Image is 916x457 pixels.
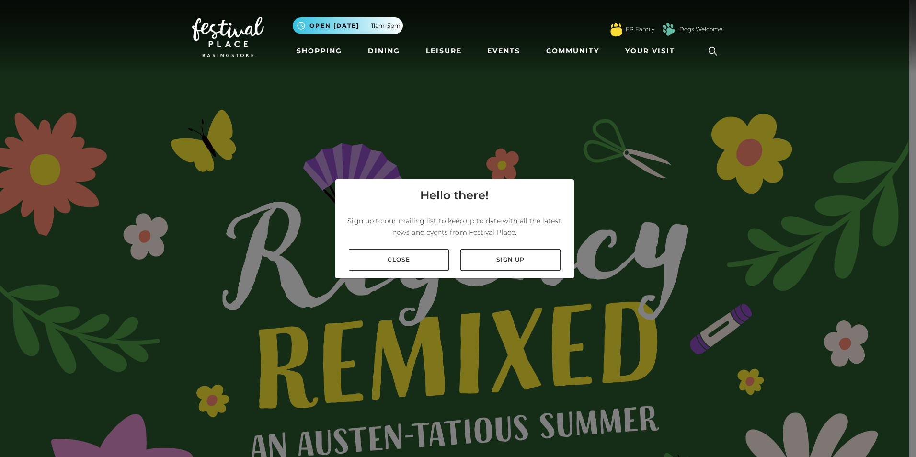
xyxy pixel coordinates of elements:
a: Sign up [460,249,561,271]
img: Festival Place Logo [192,17,264,57]
span: Open [DATE] [309,22,359,30]
a: Dogs Welcome! [679,25,724,34]
a: Close [349,249,449,271]
button: Open [DATE] 11am-5pm [293,17,403,34]
a: Dining [364,42,404,60]
a: Community [542,42,603,60]
a: Events [483,42,524,60]
p: Sign up to our mailing list to keep up to date with all the latest news and events from Festival ... [343,215,566,238]
span: Your Visit [625,46,675,56]
a: FP Family [626,25,654,34]
h4: Hello there! [420,187,489,204]
a: Leisure [422,42,466,60]
a: Shopping [293,42,346,60]
span: 11am-5pm [371,22,401,30]
a: Your Visit [621,42,684,60]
